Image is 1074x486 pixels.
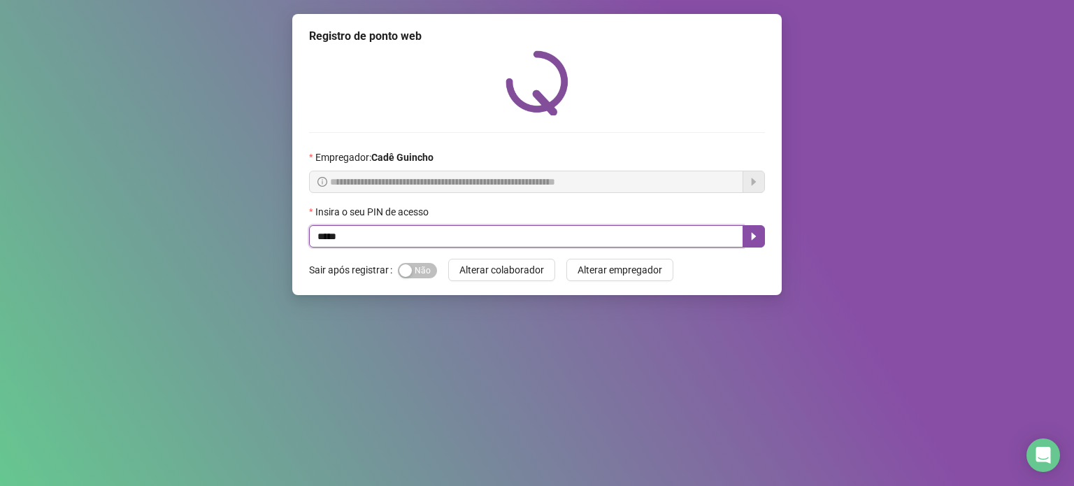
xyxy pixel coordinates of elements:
span: info-circle [317,177,327,187]
button: Alterar empregador [566,259,673,281]
img: QRPoint [506,50,568,115]
span: Alterar empregador [578,262,662,278]
div: Registro de ponto web [309,28,765,45]
span: Empregador : [315,150,434,165]
span: caret-right [748,231,759,242]
span: Alterar colaborador [459,262,544,278]
button: Alterar colaborador [448,259,555,281]
label: Sair após registrar [309,259,398,281]
label: Insira o seu PIN de acesso [309,204,438,220]
strong: Cadê Guincho [371,152,434,163]
div: Open Intercom Messenger [1026,438,1060,472]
